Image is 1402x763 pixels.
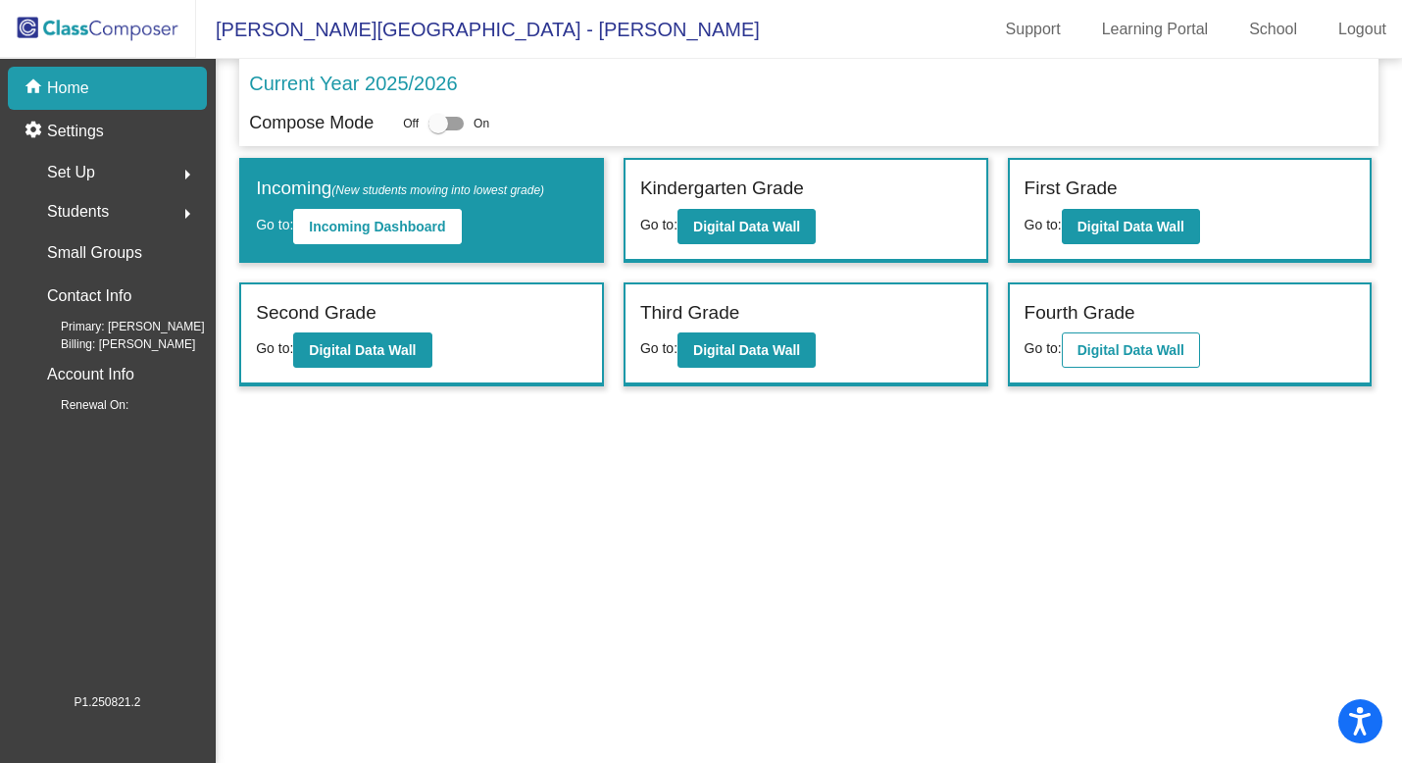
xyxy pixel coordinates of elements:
span: Go to: [1025,217,1062,232]
a: School [1233,14,1313,45]
b: Digital Data Wall [1077,342,1184,358]
label: Second Grade [256,299,376,328]
label: Third Grade [640,299,739,328]
p: Account Info [47,361,134,388]
button: Digital Data Wall [677,209,816,244]
mat-icon: arrow_right [175,202,199,226]
span: [PERSON_NAME][GEOGRAPHIC_DATA] - [PERSON_NAME] [196,14,760,45]
span: Off [403,115,419,132]
p: Current Year 2025/2026 [249,69,457,98]
mat-icon: settings [24,120,47,143]
span: Billing: [PERSON_NAME] [29,335,195,353]
span: Renewal On: [29,396,128,414]
p: Contact Info [47,282,131,310]
p: Home [47,76,89,100]
span: On [474,115,489,132]
span: (New students moving into lowest grade) [331,183,544,197]
span: Primary: [PERSON_NAME] [29,318,205,335]
p: Settings [47,120,104,143]
button: Digital Data Wall [293,332,431,368]
span: Go to: [256,340,293,356]
button: Digital Data Wall [677,332,816,368]
a: Logout [1323,14,1402,45]
b: Incoming Dashboard [309,219,445,234]
a: Learning Portal [1086,14,1225,45]
mat-icon: arrow_right [175,163,199,186]
mat-icon: home [24,76,47,100]
button: Digital Data Wall [1062,332,1200,368]
span: Go to: [1025,340,1062,356]
span: Go to: [256,217,293,232]
button: Digital Data Wall [1062,209,1200,244]
p: Small Groups [47,239,142,267]
label: Fourth Grade [1025,299,1135,328]
label: First Grade [1025,175,1118,203]
span: Students [47,198,109,226]
b: Digital Data Wall [309,342,416,358]
button: Incoming Dashboard [293,209,461,244]
span: Go to: [640,217,677,232]
label: Incoming [256,175,544,203]
b: Digital Data Wall [1077,219,1184,234]
a: Support [990,14,1077,45]
b: Digital Data Wall [693,342,800,358]
span: Set Up [47,159,95,186]
span: Go to: [640,340,677,356]
p: Compose Mode [249,110,374,136]
label: Kindergarten Grade [640,175,804,203]
b: Digital Data Wall [693,219,800,234]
